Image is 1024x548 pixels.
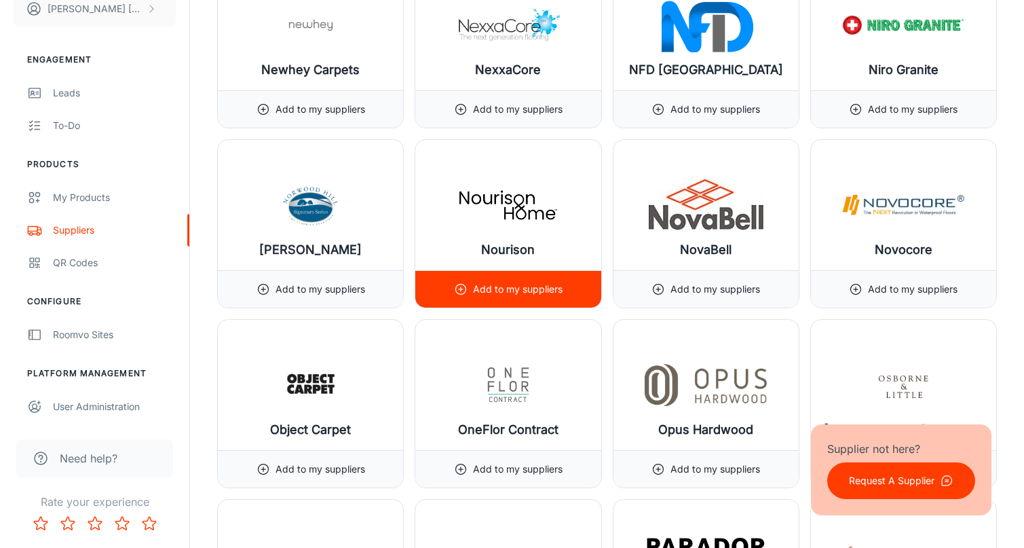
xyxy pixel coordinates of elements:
[250,178,372,232] img: Norwood Hill
[447,358,569,412] img: OneFlor Contract
[475,60,541,79] h6: NexxaCore
[81,510,109,537] button: Rate 3 star
[250,358,372,412] img: Object Carpet
[53,190,176,205] div: My Products
[270,420,351,439] h6: Object Carpet
[680,240,732,259] h6: NovaBell
[261,60,360,79] h6: Newhey Carpets
[276,102,365,117] p: Add to my suppliers
[670,462,760,477] p: Add to my suppliers
[824,420,983,439] h6: [PERSON_NAME] and Little
[53,327,176,342] div: Roomvo Sites
[869,60,938,79] h6: Niro Granite
[259,240,362,259] h6: [PERSON_NAME]
[670,102,760,117] p: Add to my suppliers
[875,240,932,259] h6: Novocore
[868,102,957,117] p: Add to my suppliers
[670,282,760,297] p: Add to my suppliers
[53,86,176,101] div: Leads
[473,282,563,297] p: Add to my suppliers
[53,399,176,414] div: User Administration
[60,450,117,467] span: Need help?
[473,102,563,117] p: Add to my suppliers
[827,441,975,457] p: Supplier not here?
[11,494,178,510] p: Rate your experience
[53,118,176,133] div: To-do
[53,223,176,238] div: Suppliers
[481,240,535,259] h6: Nourison
[658,420,753,439] h6: Opus Hardwood
[827,462,975,499] button: Request A Supplier
[645,358,767,412] img: Opus Hardwood
[276,462,365,477] p: Add to my suppliers
[842,178,964,232] img: Novocore
[27,510,54,537] button: Rate 1 star
[849,473,934,488] p: Request A Supplier
[48,1,143,16] p: [PERSON_NAME] [PERSON_NAME]
[276,282,365,297] p: Add to my suppliers
[54,510,81,537] button: Rate 2 star
[629,60,783,79] h6: NFD [GEOGRAPHIC_DATA]
[842,358,964,412] img: Osborne and Little
[136,510,163,537] button: Rate 5 star
[53,255,176,270] div: QR Codes
[458,420,558,439] h6: OneFlor Contract
[109,510,136,537] button: Rate 4 star
[473,462,563,477] p: Add to my suppliers
[447,178,569,232] img: Nourison
[868,282,957,297] p: Add to my suppliers
[645,178,767,232] img: NovaBell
